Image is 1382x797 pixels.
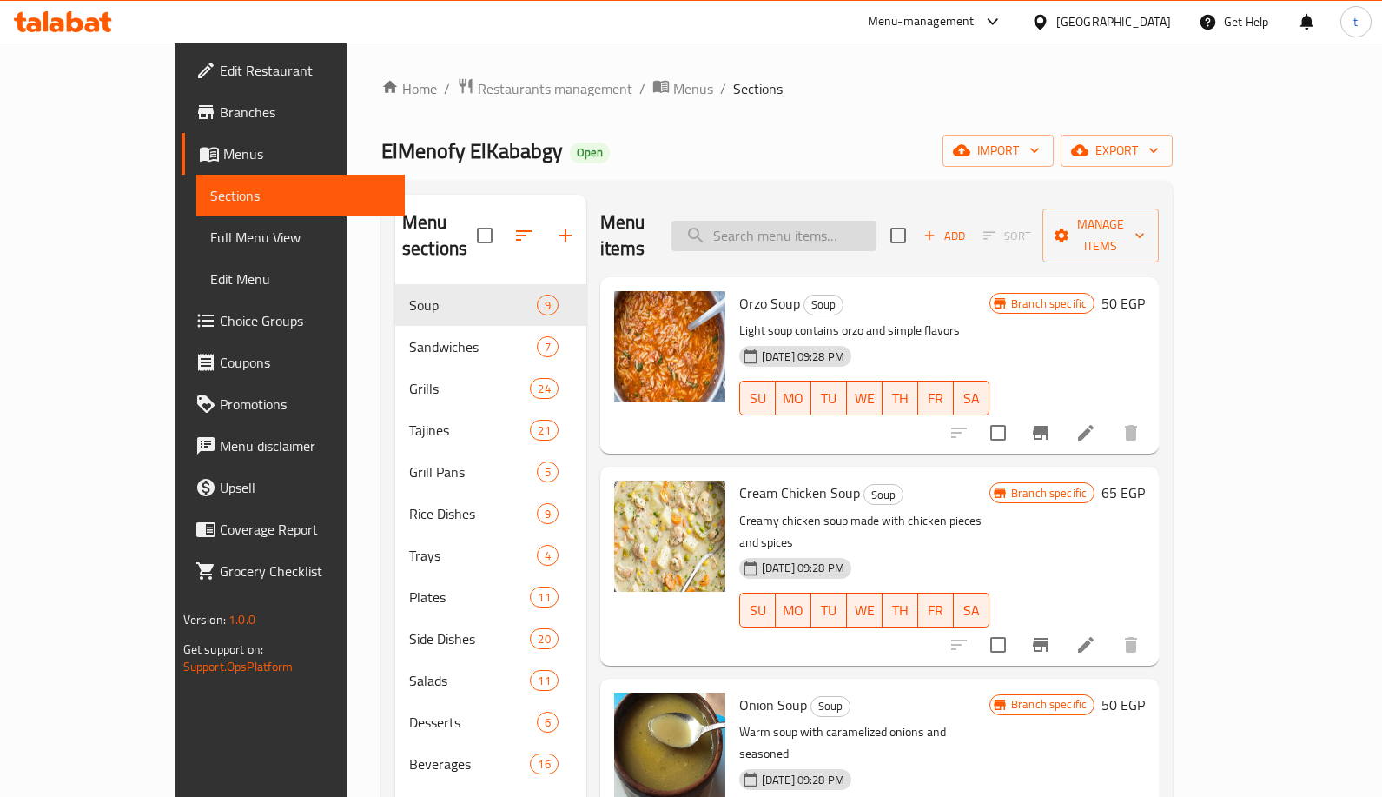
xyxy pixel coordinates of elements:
[733,78,783,99] span: Sections
[223,143,392,164] span: Menus
[531,422,557,439] span: 21
[503,215,545,256] span: Sort sections
[183,655,294,678] a: Support.OpsPlatform
[228,608,255,631] span: 1.0.0
[409,503,537,524] span: Rice Dishes
[868,11,975,32] div: Menu-management
[409,545,537,566] div: Trays
[182,383,406,425] a: Promotions
[942,135,1054,167] button: import
[402,209,477,262] h2: Menu sections
[182,550,406,592] a: Grocery Checklist
[1061,135,1173,167] button: export
[747,598,769,623] span: SU
[395,409,586,451] div: Tajines21
[196,216,406,258] a: Full Menu View
[1056,214,1145,257] span: Manage items
[531,381,557,397] span: 24
[381,77,1173,100] nav: breadcrumb
[783,598,804,623] span: MO
[444,78,450,99] li: /
[182,342,406,383] a: Coupons
[980,627,1016,663] span: Select to update
[182,467,406,508] a: Upsell
[918,381,954,415] button: FR
[183,638,263,661] span: Get support on:
[409,462,537,482] div: Grill Pans
[980,415,1016,451] span: Select to update
[409,712,537,733] span: Desserts
[739,320,989,342] p: Light soup contains orzo and simple flavors
[739,480,860,506] span: Cream Chicken Soup
[918,593,954,628] button: FR
[537,503,559,524] div: items
[639,78,645,99] li: /
[530,378,558,399] div: items
[220,561,392,581] span: Grocery Checklist
[395,618,586,660] div: Side Dishes20
[883,381,918,415] button: TH
[531,631,557,648] span: 20
[783,386,804,411] span: MO
[889,598,911,623] span: TH
[538,297,558,314] span: 9
[538,464,558,481] span: 5
[395,535,586,576] div: Trays4
[182,91,406,133] a: Branches
[776,593,811,628] button: MO
[739,290,800,316] span: Orzo Soup
[916,222,972,249] span: Add item
[220,519,392,540] span: Coverage Report
[1101,693,1145,717] h6: 50 EGP
[652,77,713,100] a: Menus
[925,598,947,623] span: FR
[409,754,531,774] span: Beverages
[755,772,851,788] span: [DATE] 09:28 PM
[183,608,226,631] span: Version:
[182,50,406,91] a: Edit Restaurant
[854,598,876,623] span: WE
[925,386,947,411] span: FR
[1110,412,1152,454] button: delete
[739,381,776,415] button: SU
[864,485,903,505] span: Soup
[395,660,586,701] div: Salads11
[889,386,911,411] span: TH
[537,336,559,357] div: items
[409,628,531,649] div: Side Dishes
[1042,209,1159,262] button: Manage items
[863,484,903,505] div: Soup
[409,420,531,441] span: Tajines
[811,381,847,415] button: TU
[739,721,989,765] p: Warm soup with caramelized onions and seasoned
[1020,624,1061,666] button: Branch-specific-item
[1075,422,1096,443] a: Edit menu item
[537,462,559,482] div: items
[220,352,392,373] span: Coupons
[210,227,392,248] span: Full Menu View
[182,425,406,467] a: Menu disclaimer
[538,339,558,355] span: 7
[409,336,537,357] div: Sandwiches
[409,670,531,691] span: Salads
[409,587,531,608] span: Plates
[811,696,850,716] span: Soup
[537,545,559,566] div: items
[530,628,558,649] div: items
[1004,485,1094,501] span: Branch specific
[537,712,559,733] div: items
[972,222,1042,249] span: Select section first
[880,217,916,254] span: Select section
[538,506,558,522] span: 9
[961,598,982,623] span: SA
[409,295,537,315] div: Soup
[739,510,989,554] p: Creamy chicken soup made with chicken pieces and spices
[210,185,392,206] span: Sections
[1020,412,1061,454] button: Branch-specific-item
[961,386,982,411] span: SA
[409,378,531,399] span: Grills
